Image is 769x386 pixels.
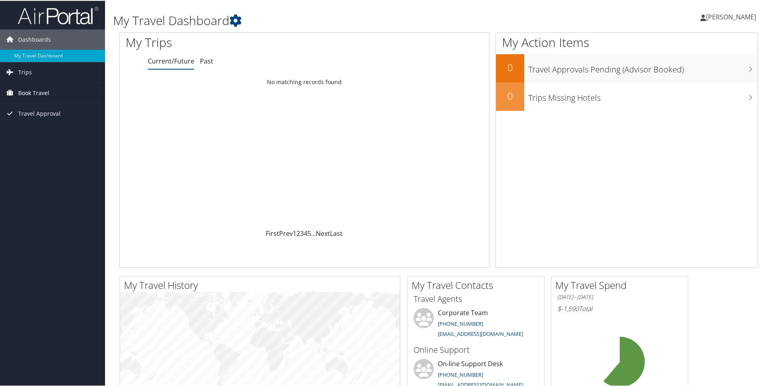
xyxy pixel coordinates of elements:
[438,370,483,378] a: [PHONE_NUMBER]
[414,344,538,355] h3: Online Support
[496,53,758,82] a: 0Travel Approvals Pending (Advisor Booked)
[148,56,194,65] a: Current/Future
[414,293,538,304] h3: Travel Agents
[557,303,579,312] span: $-1,590
[293,228,296,237] a: 1
[120,74,489,89] td: No matching records found
[200,56,213,65] a: Past
[307,228,311,237] a: 5
[311,228,316,237] span: …
[18,29,51,49] span: Dashboards
[296,228,300,237] a: 2
[528,59,758,74] h3: Travel Approvals Pending (Advisor Booked)
[330,228,342,237] a: Last
[496,33,758,50] h1: My Action Items
[706,12,756,21] span: [PERSON_NAME]
[438,319,483,327] a: [PHONE_NUMBER]
[18,103,61,123] span: Travel Approval
[124,278,400,291] h2: My Travel History
[304,228,307,237] a: 4
[113,11,547,28] h1: My Travel Dashboard
[126,33,329,50] h1: My Trips
[279,228,293,237] a: Prev
[557,303,682,312] h6: Total
[700,4,764,28] a: [PERSON_NAME]
[496,88,524,102] h2: 0
[18,62,32,82] span: Trips
[412,278,544,291] h2: My Travel Contacts
[528,87,758,103] h3: Trips Missing Hotels
[266,228,279,237] a: First
[438,329,523,337] a: [EMAIL_ADDRESS][DOMAIN_NAME]
[496,60,524,74] h2: 0
[18,82,49,102] span: Book Travel
[18,5,99,24] img: airportal-logo.png
[410,307,542,340] li: Corporate Team
[555,278,688,291] h2: My Travel Spend
[300,228,304,237] a: 3
[496,82,758,110] a: 0Trips Missing Hotels
[316,228,330,237] a: Next
[557,293,682,300] h6: [DATE] - [DATE]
